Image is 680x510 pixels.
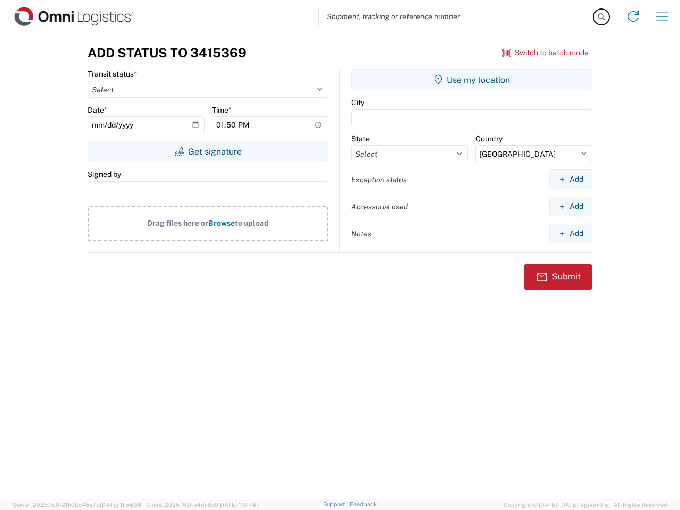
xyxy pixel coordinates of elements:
label: Exception status [351,175,407,184]
label: Date [88,105,107,115]
button: Add [549,169,592,189]
span: to upload [235,219,269,227]
button: Add [549,197,592,216]
button: Get signature [88,141,328,162]
button: Switch to batch mode [502,44,589,62]
button: Use my location [351,69,592,90]
span: Server: 2025.16.0-21b0bc45e7b [13,501,141,508]
span: [DATE] 11:37:47 [218,501,260,508]
label: Notes [351,229,371,239]
span: Client: 2025.16.0-b4dc8a9 [146,501,260,508]
button: Submit [524,264,592,290]
label: State [351,134,370,143]
span: Drag files here or [147,219,208,227]
span: [DATE] 11:54:36 [100,501,141,508]
label: Signed by [88,169,121,179]
label: Accessorial used [351,202,408,211]
button: Add [549,224,592,243]
label: Transit status [88,69,137,79]
span: Copyright © [DATE]-[DATE] Agistix Inc., All Rights Reserved [504,500,667,509]
a: Support [323,501,350,507]
a: Feedback [350,501,377,507]
h3: Add Status to 3415369 [88,45,246,61]
input: Shipment, tracking or reference number [319,6,594,27]
label: City [351,98,364,107]
span: Browse [208,219,235,227]
label: Country [475,134,503,143]
label: Time [212,105,232,115]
